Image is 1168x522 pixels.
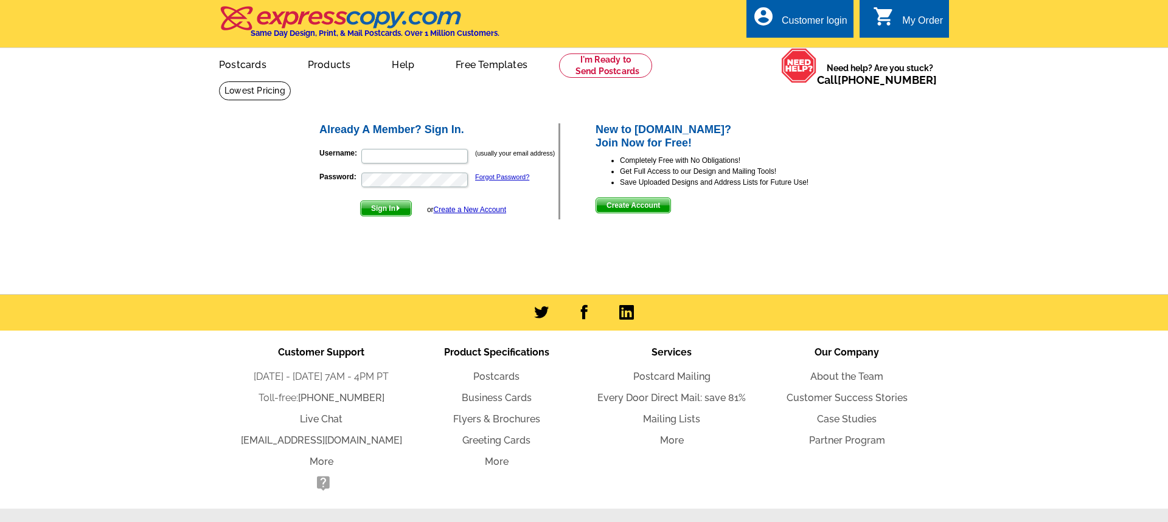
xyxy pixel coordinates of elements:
img: button-next-arrow-white.png [395,205,401,211]
a: [PHONE_NUMBER] [298,392,384,404]
span: Call [817,74,937,86]
small: (usually your email address) [475,149,555,157]
li: Toll-free: [234,391,409,405]
a: Products [288,49,370,78]
h4: Same Day Design, Print, & Mail Postcards. Over 1 Million Customers. [251,29,499,38]
a: Forgot Password? [475,173,529,180]
span: Product Specifications [444,346,549,358]
a: Postcards [200,49,286,78]
a: [PHONE_NUMBER] [838,74,937,86]
a: Help [372,49,434,78]
div: Customer login [782,15,847,32]
div: My Order [902,15,943,32]
a: About the Team [810,371,883,382]
a: Create a New Account [434,205,506,214]
a: Customer Success Stories [787,392,908,404]
a: Flyers & Brochures [453,413,540,425]
a: shopping_cart My Order [873,13,943,29]
a: Mailing Lists [643,413,700,425]
span: Customer Support [278,346,364,358]
a: More [485,456,509,467]
a: More [310,456,333,467]
li: Save Uploaded Designs and Address Lists for Future Use! [620,177,850,188]
i: shopping_cart [873,5,895,27]
a: Every Door Direct Mail: save 81% [597,392,746,404]
a: Partner Program [809,434,885,446]
div: or [427,204,506,215]
label: Password: [319,171,360,182]
a: [EMAIL_ADDRESS][DOMAIN_NAME] [241,434,402,446]
span: Services [652,346,692,358]
a: Business Cards [462,392,532,404]
button: Sign In [360,201,412,216]
span: Sign In [361,201,411,216]
li: Get Full Access to our Design and Mailing Tools! [620,166,850,177]
li: Completely Free with No Obligations! [620,155,850,166]
a: Postcard Mailing [633,371,711,382]
button: Create Account [596,197,671,213]
a: Live Chat [300,413,342,425]
span: Our Company [815,346,879,358]
img: help [781,48,817,83]
span: Need help? Are you stuck? [817,62,943,86]
i: account_circle [753,5,774,27]
label: Username: [319,148,360,159]
li: [DATE] - [DATE] 7AM - 4PM PT [234,369,409,384]
a: More [660,434,684,446]
a: Same Day Design, Print, & Mail Postcards. Over 1 Million Customers. [219,15,499,38]
a: Greeting Cards [462,434,530,446]
a: Free Templates [436,49,547,78]
h2: New to [DOMAIN_NAME]? Join Now for Free! [596,123,850,149]
span: Create Account [596,198,670,213]
a: Postcards [473,371,520,382]
a: account_circle Customer login [753,13,847,29]
a: Case Studies [817,413,877,425]
h2: Already A Member? Sign In. [319,123,558,137]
